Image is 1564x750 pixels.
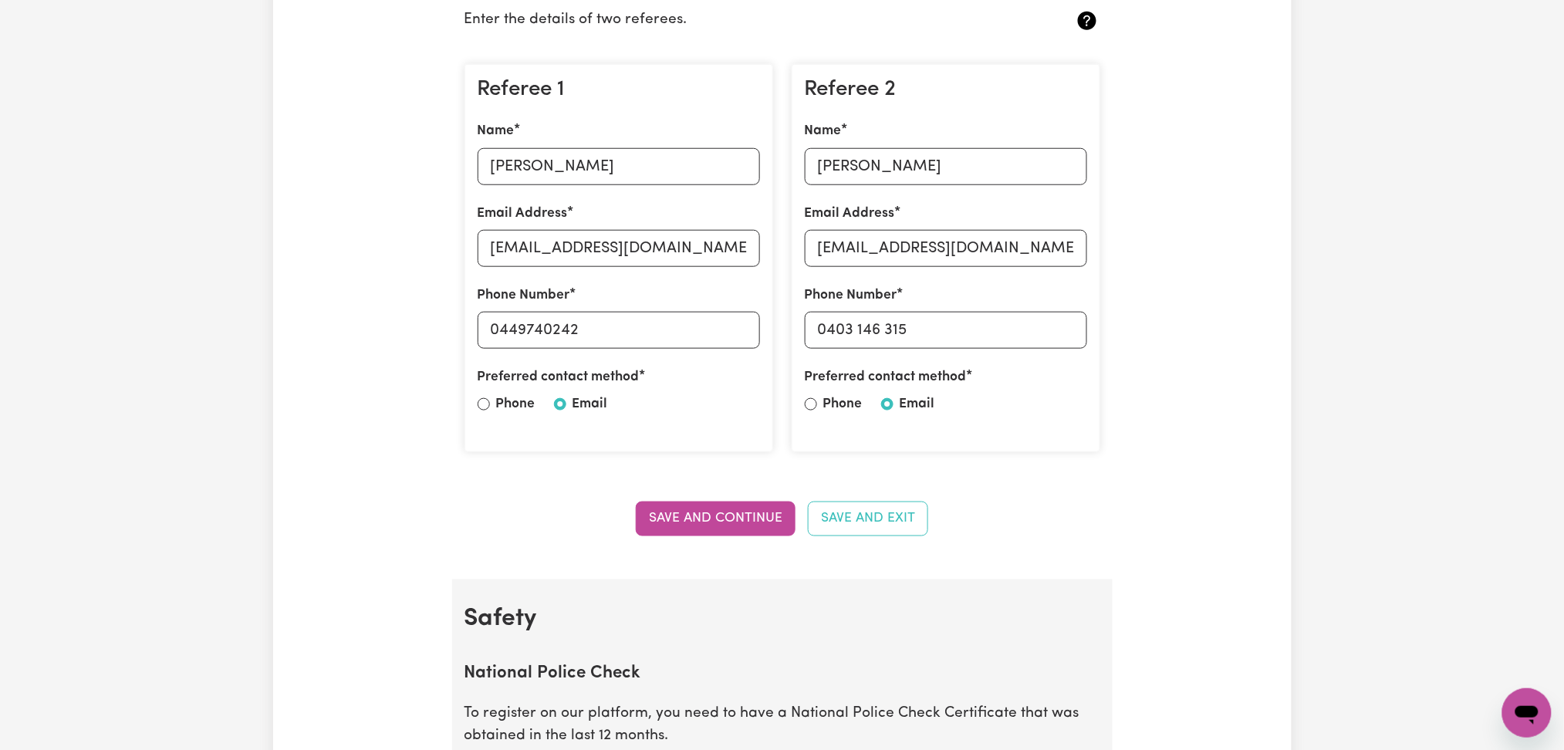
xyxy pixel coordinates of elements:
label: Phone Number [805,285,897,306]
label: Name [478,121,515,141]
h3: Referee 1 [478,77,760,103]
label: Name [805,121,842,141]
h2: Safety [464,604,1100,633]
iframe: Button to launch messaging window [1502,688,1552,738]
h3: Referee 2 [805,77,1087,103]
label: Phone Number [478,285,570,306]
label: Preferred contact method [805,367,967,387]
p: To register on our platform, you need to have a National Police Check Certificate that was obtain... [464,704,1100,748]
label: Phone [823,394,863,414]
p: Enter the details of two referees. [464,9,995,32]
label: Phone [496,394,535,414]
label: Email [900,394,935,414]
button: Save and Exit [808,502,928,535]
label: Email Address [478,204,568,224]
button: Save and Continue [636,502,796,535]
label: Preferred contact method [478,367,640,387]
h2: National Police Check [464,664,1100,685]
label: Email Address [805,204,895,224]
label: Email [573,394,608,414]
